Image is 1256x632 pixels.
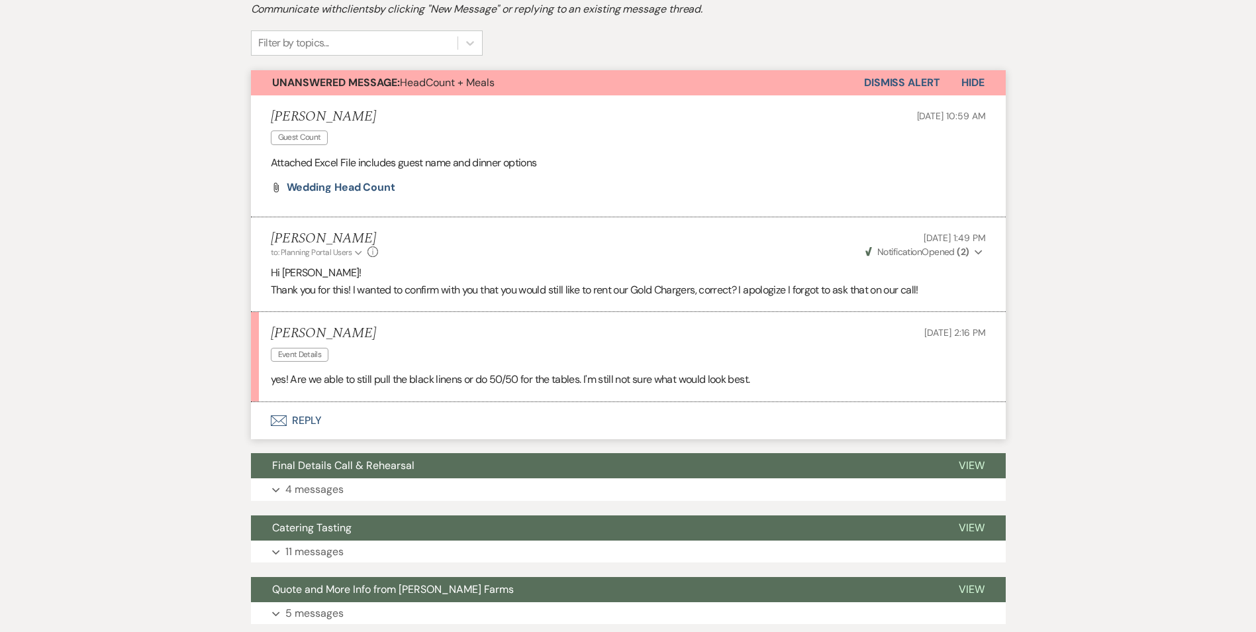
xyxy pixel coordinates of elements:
button: to: Planning Portal Users [271,246,365,258]
button: Final Details Call & Rehearsal [251,453,938,478]
h5: [PERSON_NAME] [271,325,376,342]
button: Catering Tasting [251,515,938,541]
span: [DATE] 1:49 PM [924,232,985,244]
h5: [PERSON_NAME] [271,231,379,247]
span: to: Planning Portal Users [271,247,352,258]
span: Wedding Head Count [287,180,396,194]
h5: [PERSON_NAME] [271,109,376,125]
span: Catering Tasting [272,521,352,535]
span: [DATE] 2:16 PM [924,327,985,339]
button: Hide [940,70,1006,95]
button: View [938,453,1006,478]
span: Quote and More Info from [PERSON_NAME] Farms [272,582,514,596]
span: Event Details [271,348,329,362]
a: Wedding Head Count [287,182,396,193]
button: NotificationOpened (2) [863,245,986,259]
p: 11 messages [285,543,344,560]
span: View [959,521,985,535]
span: View [959,458,985,472]
span: View [959,582,985,596]
strong: ( 2 ) [957,246,969,258]
span: Guest Count [271,131,328,144]
strong: Unanswered Message: [272,76,400,89]
span: [DATE] 10:59 AM [917,110,986,122]
span: HeadCount + Meals [272,76,495,89]
button: 4 messages [251,478,1006,501]
button: Unanswered Message:HeadCount + Meals [251,70,864,95]
button: Quote and More Info from [PERSON_NAME] Farms [251,577,938,602]
h2: Communicate with clients by clicking "New Message" or replying to an existing message thread. [251,1,1006,17]
p: 4 messages [285,481,344,498]
p: 5 messages [285,605,344,622]
span: Notification [877,246,922,258]
p: Attached Excel File includes guest name and dinner options [271,154,986,172]
span: Opened [865,246,969,258]
p: yes! Are we able to still pull the black linens or do 50/50 for the tables. I'm still not sure wh... [271,371,986,388]
div: Filter by topics... [258,35,329,51]
button: 11 messages [251,541,1006,563]
button: View [938,577,1006,602]
span: Final Details Call & Rehearsal [272,458,414,472]
button: 5 messages [251,602,1006,625]
button: View [938,515,1006,541]
button: Reply [251,402,1006,439]
p: Thank you for this! I wanted to confirm with you that you would still like to rent our Gold Charg... [271,282,986,299]
p: Hi [PERSON_NAME]! [271,264,986,282]
button: Dismiss Alert [864,70,940,95]
span: Hide [961,76,985,89]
